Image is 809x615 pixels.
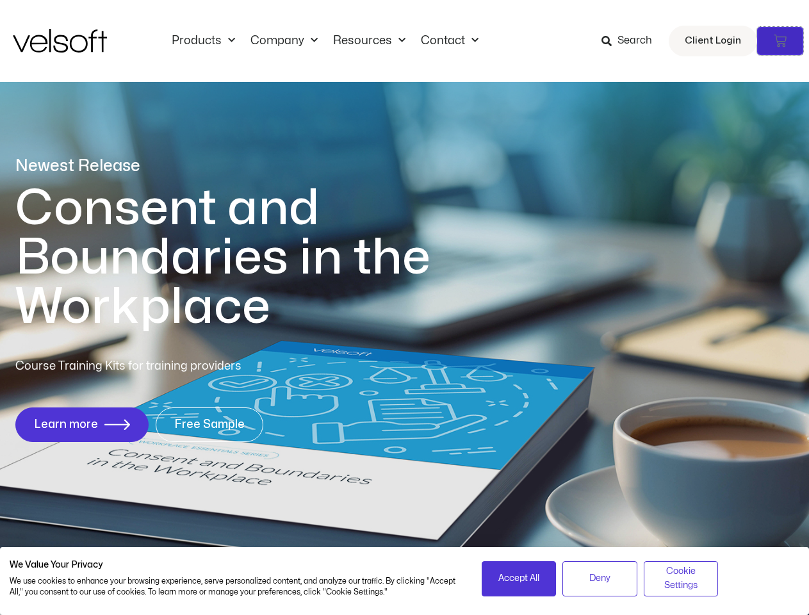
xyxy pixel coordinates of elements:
button: Accept all cookies [482,561,557,596]
a: Search [601,30,661,52]
span: Search [617,33,652,49]
a: ResourcesMenu Toggle [325,34,413,48]
span: Deny [589,571,610,586]
a: CompanyMenu Toggle [243,34,325,48]
span: Learn more [34,418,98,431]
button: Adjust cookie preferences [644,561,719,596]
span: Accept All [498,571,539,586]
nav: Menu [164,34,486,48]
a: Free Sample [156,407,263,442]
span: Client Login [685,33,741,49]
h1: Consent and Boundaries in the Workplace [15,184,483,332]
p: Newest Release [15,155,483,177]
img: Velsoft Training Materials [13,29,107,53]
button: Deny all cookies [562,561,637,596]
a: ContactMenu Toggle [413,34,486,48]
span: Cookie Settings [652,564,710,593]
span: Free Sample [174,418,245,431]
iframe: chat widget [646,587,803,615]
p: We use cookies to enhance your browsing experience, serve personalized content, and analyze our t... [10,576,462,598]
a: Client Login [669,26,757,56]
a: ProductsMenu Toggle [164,34,243,48]
p: Course Training Kits for training providers [15,357,334,375]
a: Learn more [15,407,149,442]
h2: We Value Your Privacy [10,559,462,571]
